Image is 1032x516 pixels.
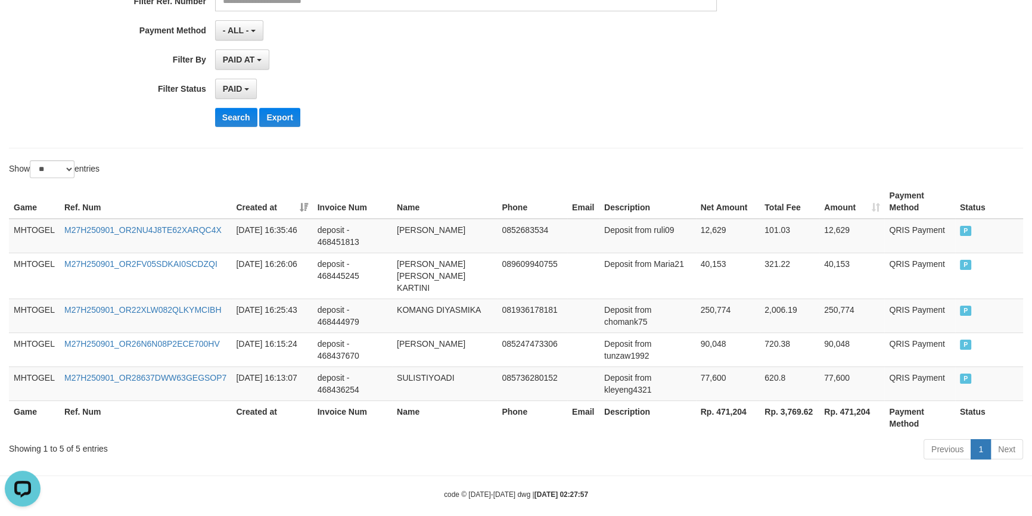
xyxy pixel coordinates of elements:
th: Net Amount [696,185,760,219]
button: PAID [215,79,257,99]
select: Showentries [30,160,74,178]
td: QRIS Payment [884,366,955,400]
td: 77,600 [696,366,760,400]
small: code © [DATE]-[DATE] dwg | [444,490,588,499]
a: 1 [971,439,991,459]
th: Name [392,400,497,434]
td: 12,629 [819,219,884,253]
th: Total Fee [760,185,819,219]
a: M27H250901_OR22XLW082QLKYMCIBH [64,305,222,315]
a: M27H250901_OR2NU4J8TE62XARQC4X [64,225,222,235]
td: 720.38 [760,332,819,366]
button: Search [215,108,257,127]
td: 081936178181 [497,299,567,332]
td: 2,006.19 [760,299,819,332]
td: 250,774 [819,299,884,332]
td: 089609940755 [497,253,567,299]
th: Phone [497,400,567,434]
td: [DATE] 16:25:43 [231,299,312,332]
button: Open LiveChat chat widget [5,5,41,41]
td: 085736280152 [497,366,567,400]
td: deposit - 468451813 [313,219,392,253]
td: 0852683534 [497,219,567,253]
td: Deposit from Maria21 [599,253,696,299]
td: 90,048 [696,332,760,366]
td: QRIS Payment [884,219,955,253]
th: Ref. Num [60,400,231,434]
td: 40,153 [819,253,884,299]
td: 12,629 [696,219,760,253]
td: deposit - 468445245 [313,253,392,299]
td: [DATE] 16:13:07 [231,366,312,400]
td: [DATE] 16:15:24 [231,332,312,366]
span: PAID [223,84,242,94]
th: Created at [231,400,312,434]
td: KOMANG DIYASMIKA [392,299,497,332]
strong: [DATE] 02:27:57 [534,490,588,499]
td: Deposit from kleyeng4321 [599,366,696,400]
td: deposit - 468437670 [313,332,392,366]
th: Description [599,400,696,434]
td: QRIS Payment [884,253,955,299]
button: Export [259,108,300,127]
td: Deposit from ruli09 [599,219,696,253]
td: 321.22 [760,253,819,299]
th: Game [9,185,60,219]
th: Rp. 3,769.62 [760,400,819,434]
td: SULISTIYOADI [392,366,497,400]
td: 250,774 [696,299,760,332]
a: Previous [924,439,971,459]
td: Deposit from tunzaw1992 [599,332,696,366]
label: Show entries [9,160,100,178]
td: 77,600 [819,366,884,400]
span: PAID [960,226,972,236]
td: Deposit from chomank75 [599,299,696,332]
td: 40,153 [696,253,760,299]
td: MHTOGEL [9,253,60,299]
a: M27H250901_OR26N6N08P2ECE700HV [64,339,220,349]
td: 085247473306 [497,332,567,366]
th: Game [9,400,60,434]
th: Payment Method [884,185,955,219]
a: Next [990,439,1023,459]
td: deposit - 468436254 [313,366,392,400]
th: Email [567,400,599,434]
th: Rp. 471,204 [819,400,884,434]
td: QRIS Payment [884,299,955,332]
span: PAID [960,306,972,316]
td: MHTOGEL [9,219,60,253]
span: PAID [960,374,972,384]
td: MHTOGEL [9,332,60,366]
th: Phone [497,185,567,219]
td: [PERSON_NAME] [392,219,497,253]
th: Name [392,185,497,219]
td: MHTOGEL [9,366,60,400]
td: [DATE] 16:35:46 [231,219,312,253]
span: PAID [960,340,972,350]
a: M27H250901_OR2FV05SDKAI0SCDZQI [64,259,217,269]
th: Invoice Num [313,400,392,434]
th: Description [599,185,696,219]
a: M27H250901_OR28637DWW63GEGSOP7 [64,373,226,383]
td: deposit - 468444979 [313,299,392,332]
th: Status [955,400,1023,434]
th: Invoice Num [313,185,392,219]
span: PAID [960,260,972,270]
div: Showing 1 to 5 of 5 entries [9,438,421,455]
th: Amount: activate to sort column ascending [819,185,884,219]
td: 101.03 [760,219,819,253]
td: [DATE] 16:26:06 [231,253,312,299]
th: Rp. 471,204 [696,400,760,434]
button: PAID AT [215,49,269,70]
td: [PERSON_NAME] [PERSON_NAME] KARTINI [392,253,497,299]
th: Ref. Num [60,185,231,219]
span: PAID AT [223,55,254,64]
button: - ALL - [215,20,263,41]
th: Email [567,185,599,219]
td: MHTOGEL [9,299,60,332]
th: Status [955,185,1023,219]
th: Payment Method [884,400,955,434]
td: 620.8 [760,366,819,400]
td: QRIS Payment [884,332,955,366]
td: [PERSON_NAME] [392,332,497,366]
